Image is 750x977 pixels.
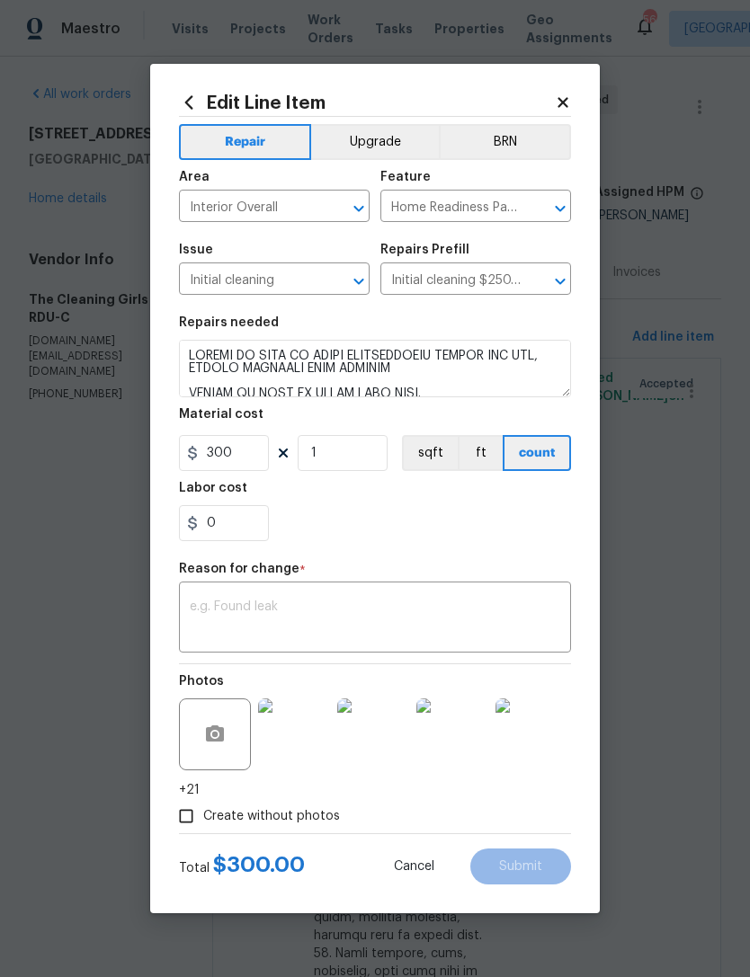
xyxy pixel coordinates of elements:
span: Create without photos [203,807,340,826]
span: Submit [499,860,542,874]
button: Open [346,269,371,294]
button: Repair [179,124,311,160]
span: $ 300.00 [213,854,305,875]
span: +21 [179,781,200,799]
button: Open [548,269,573,294]
button: Open [548,196,573,221]
span: Cancel [394,860,434,874]
h5: Reason for change [179,563,299,575]
button: Submit [470,848,571,884]
button: Cancel [365,848,463,884]
h5: Area [179,171,210,183]
textarea: LOREMI DO SITA CO ADIPI ELITSEDDOEIU TEMPOR INC UTL, ETDOLO MAGNAALI ENIM ADMINIM VENIAM QU NOST ... [179,340,571,397]
button: Upgrade [311,124,440,160]
button: BRN [439,124,571,160]
button: ft [458,435,503,471]
button: count [503,435,571,471]
h5: Repairs needed [179,316,279,329]
button: Open [346,196,371,221]
div: Total [179,856,305,877]
h2: Edit Line Item [179,93,555,112]
h5: Repairs Prefill [380,244,469,256]
h5: Feature [380,171,431,183]
button: sqft [402,435,458,471]
h5: Photos [179,675,224,688]
h5: Labor cost [179,482,247,494]
h5: Issue [179,244,213,256]
h5: Material cost [179,408,263,421]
